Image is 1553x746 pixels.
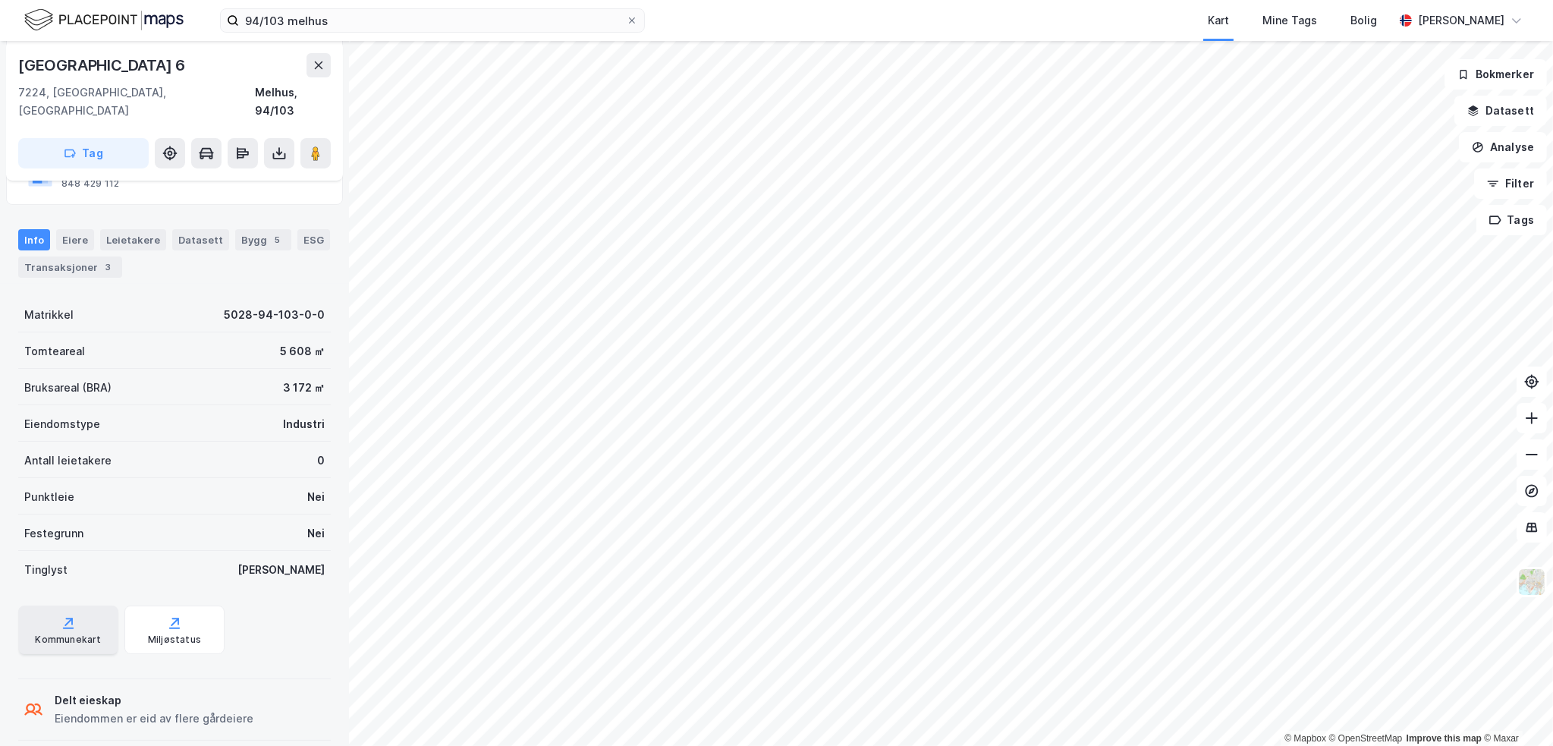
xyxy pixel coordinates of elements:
[56,229,94,250] div: Eiere
[24,306,74,324] div: Matrikkel
[24,7,184,33] img: logo.f888ab2527a4732fd821a326f86c7f29.svg
[1284,733,1326,744] a: Mapbox
[18,83,255,120] div: 7224, [GEOGRAPHIC_DATA], [GEOGRAPHIC_DATA]
[1474,168,1547,199] button: Filter
[307,524,325,543] div: Nei
[24,488,74,506] div: Punktleie
[61,178,119,190] div: 848 429 112
[1445,59,1547,90] button: Bokmerker
[1477,673,1553,746] div: Kontrollprogram for chat
[1262,11,1317,30] div: Mine Tags
[18,53,188,77] div: [GEOGRAPHIC_DATA] 6
[24,379,112,397] div: Bruksareal (BRA)
[100,229,166,250] div: Leietakere
[1517,568,1546,596] img: Z
[1407,733,1482,744] a: Improve this map
[24,561,68,579] div: Tinglyst
[255,83,331,120] div: Melhus, 94/103
[55,691,253,710] div: Delt eieskap
[55,710,253,728] div: Eiendommen er eid av flere gårdeiere
[283,379,325,397] div: 3 172 ㎡
[1418,11,1504,30] div: [PERSON_NAME]
[148,634,201,646] div: Miljøstatus
[1459,132,1547,162] button: Analyse
[24,524,83,543] div: Festegrunn
[18,257,122,278] div: Transaksjoner
[18,229,50,250] div: Info
[1476,205,1547,235] button: Tags
[24,342,85,360] div: Tomteareal
[18,138,149,168] button: Tag
[1454,96,1547,126] button: Datasett
[1329,733,1403,744] a: OpenStreetMap
[237,561,325,579] div: [PERSON_NAME]
[297,229,330,250] div: ESG
[283,415,325,433] div: Industri
[270,232,285,247] div: 5
[235,229,291,250] div: Bygg
[101,260,116,275] div: 3
[24,415,100,433] div: Eiendomstype
[1477,673,1553,746] iframe: Chat Widget
[172,229,229,250] div: Datasett
[35,634,101,646] div: Kommunekart
[317,452,325,470] div: 0
[307,488,325,506] div: Nei
[1350,11,1377,30] div: Bolig
[280,342,325,360] div: 5 608 ㎡
[224,306,325,324] div: 5028-94-103-0-0
[239,9,626,32] input: Søk på adresse, matrikkel, gårdeiere, leietakere eller personer
[24,452,112,470] div: Antall leietakere
[1208,11,1229,30] div: Kart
